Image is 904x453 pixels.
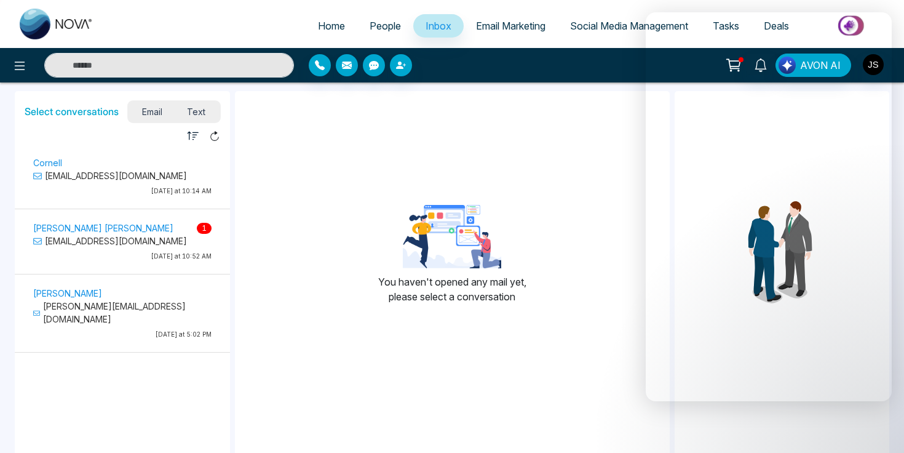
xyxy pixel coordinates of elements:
p: Cornell [33,156,212,169]
iframe: Intercom live chat [646,12,892,401]
span: Text [175,103,218,120]
img: landing-page-for-google-ads-3.png [403,205,501,268]
span: Email [130,103,175,120]
img: Nova CRM Logo [20,9,93,39]
span: Inbox [426,20,451,32]
span: Home [318,20,345,32]
img: Market-place.gif [807,12,897,39]
a: People [357,14,413,38]
h5: Select conversations [25,106,119,118]
a: Email Marketing [464,14,558,38]
p: [DATE] at 10:14 AM [33,186,212,196]
span: Social Media Management [570,20,688,32]
p: [PERSON_NAME][EMAIL_ADDRESS][DOMAIN_NAME] [33,300,212,326]
span: Email Marketing [476,20,545,32]
a: Social Media Management [558,14,700,38]
p: [EMAIL_ADDRESS][DOMAIN_NAME] [33,169,212,182]
p: [EMAIL_ADDRESS][DOMAIN_NAME] [33,235,212,247]
p: [PERSON_NAME] [33,287,212,300]
span: People [370,20,401,32]
iframe: Intercom live chat [862,411,892,441]
span: 1 [197,223,212,234]
p: [DATE] at 10:52 AM [33,252,212,261]
p: [PERSON_NAME] [PERSON_NAME] [33,222,212,235]
p: [DATE] at 5:02 PM [33,330,212,339]
a: Home [306,14,357,38]
a: Inbox [413,14,464,38]
p: You haven't opened any mail yet, please select a conversation [378,275,526,304]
